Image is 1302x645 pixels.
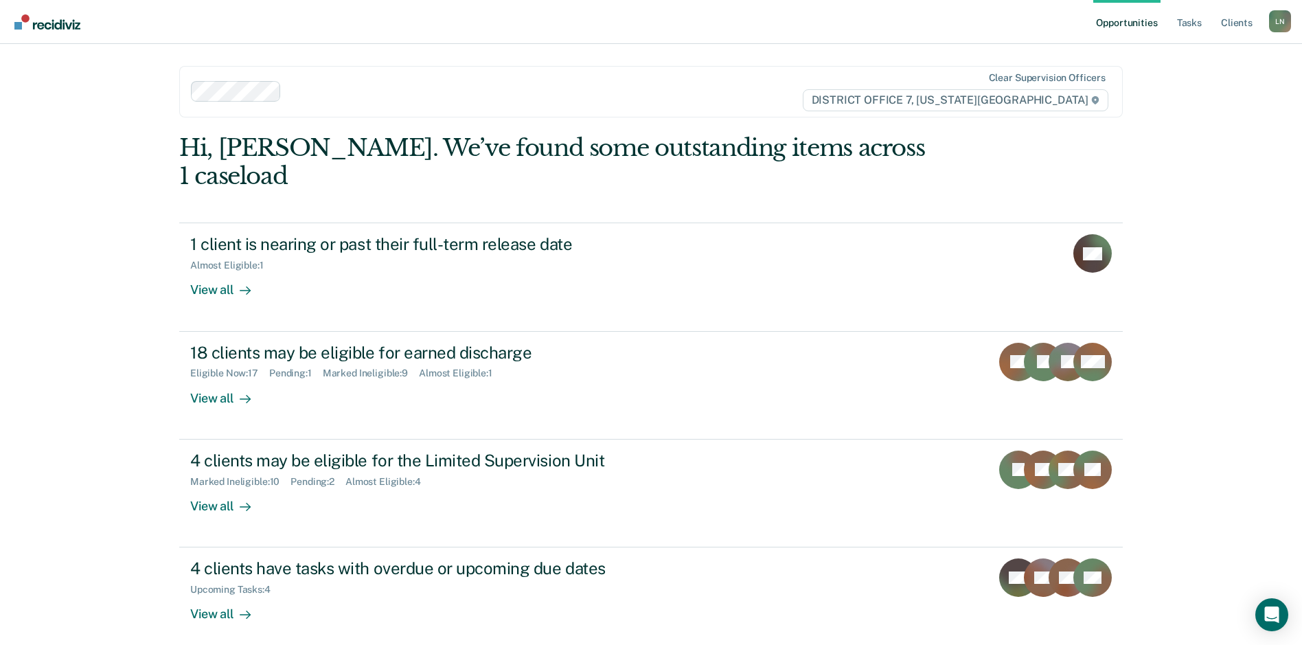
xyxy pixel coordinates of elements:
div: View all [190,379,267,406]
div: Almost Eligible : 4 [345,476,432,488]
div: Eligible Now : 17 [190,367,269,379]
button: Profile dropdown button [1269,10,1291,32]
a: 4 clients may be eligible for the Limited Supervision UnitMarked Ineligible:10Pending:2Almost Eli... [179,440,1123,547]
div: 4 clients have tasks with overdue or upcoming due dates [190,558,672,578]
div: 18 clients may be eligible for earned discharge [190,343,672,363]
span: DISTRICT OFFICE 7, [US_STATE][GEOGRAPHIC_DATA] [803,89,1108,111]
div: 1 client is nearing or past their full-term release date [190,234,672,254]
div: L N [1269,10,1291,32]
div: Clear supervision officers [989,72,1106,84]
div: View all [190,487,267,514]
div: Open Intercom Messenger [1255,598,1288,631]
div: Pending : 2 [290,476,345,488]
div: Upcoming Tasks : 4 [190,584,282,596]
div: Almost Eligible : 1 [190,260,275,271]
div: Marked Ineligible : 10 [190,476,290,488]
a: 18 clients may be eligible for earned dischargeEligible Now:17Pending:1Marked Ineligible:9Almost ... [179,332,1123,440]
div: Marked Ineligible : 9 [323,367,419,379]
div: Hi, [PERSON_NAME]. We’ve found some outstanding items across 1 caseload [179,134,934,190]
div: 4 clients may be eligible for the Limited Supervision Unit [190,451,672,471]
div: Pending : 1 [269,367,323,379]
div: View all [190,271,267,298]
a: 1 client is nearing or past their full-term release dateAlmost Eligible:1View all [179,223,1123,331]
div: View all [190,596,267,622]
img: Recidiviz [14,14,80,30]
div: Almost Eligible : 1 [419,367,503,379]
